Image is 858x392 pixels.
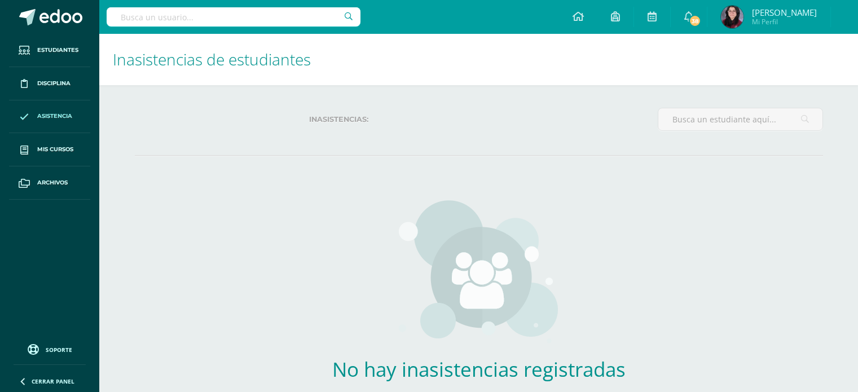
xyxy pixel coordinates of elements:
input: Busca un usuario... [107,7,360,27]
span: Mis cursos [37,145,73,154]
span: Inasistencias de estudiantes [113,49,311,70]
span: Archivos [37,178,68,187]
a: Soporte [14,341,86,356]
a: Asistencia [9,100,90,134]
a: Archivos [9,166,90,200]
input: Busca un estudiante aquí... [658,108,822,130]
h2: No hay inasistencias registradas [313,356,645,382]
span: [PERSON_NAME] [752,7,817,18]
img: groups.png [399,200,558,347]
a: Mis cursos [9,133,90,166]
span: 38 [689,15,701,27]
label: Inasistencias: [309,108,649,131]
span: Cerrar panel [32,377,74,385]
span: Asistencia [37,112,72,121]
span: Soporte [46,346,72,354]
span: Disciplina [37,79,71,88]
a: Estudiantes [9,34,90,67]
a: Disciplina [9,67,90,100]
span: Mi Perfil [752,17,817,27]
img: fe8e443dbb5d8e1ac86b36c24b7a6e1d.png [721,6,743,28]
span: Estudiantes [37,46,78,55]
